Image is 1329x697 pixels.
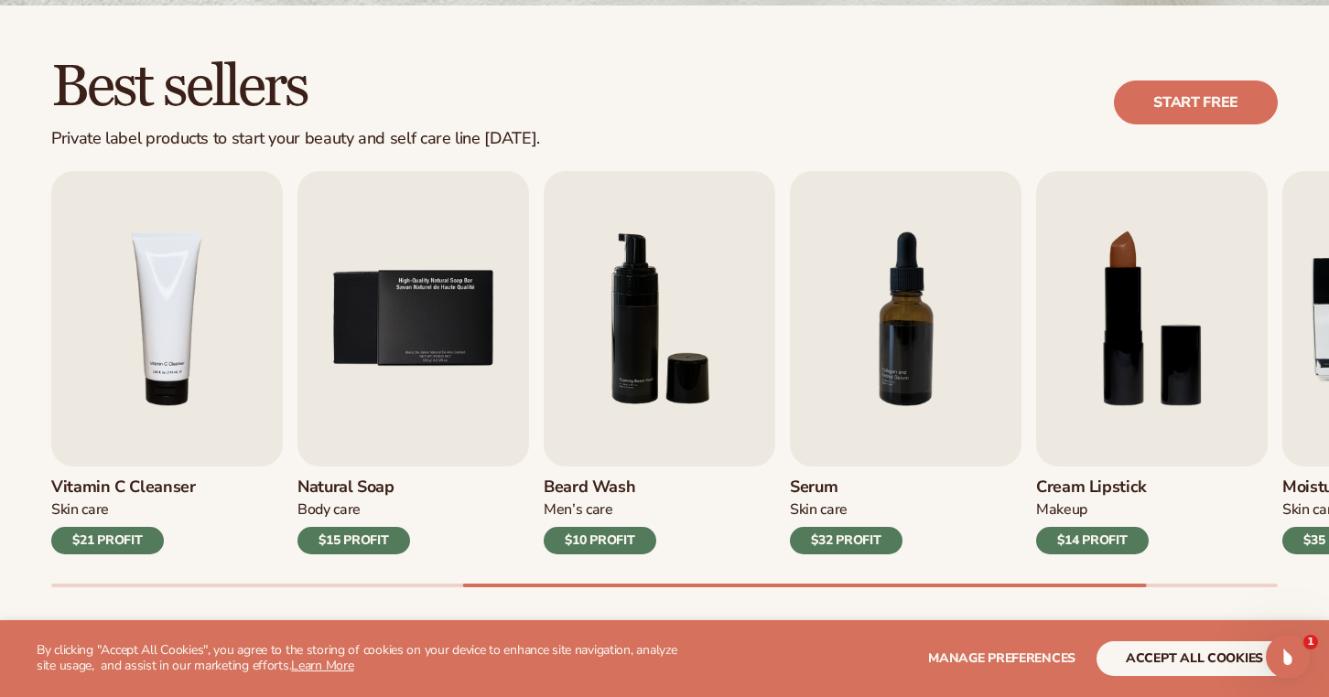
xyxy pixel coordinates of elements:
[51,477,196,498] h3: Vitamin C Cleanser
[790,171,1021,554] a: 7 / 9
[1303,635,1318,649] span: 1
[1114,80,1278,124] a: Start free
[51,527,164,554] div: $21 PROFIT
[297,527,410,554] div: $15 PROFIT
[297,477,410,498] h3: Natural Soap
[544,171,775,554] a: 6 / 9
[1036,477,1149,498] h3: Cream Lipstick
[51,129,540,149] div: Private label products to start your beauty and self care line [DATE].
[1097,641,1292,676] button: accept all cookies
[51,171,283,554] a: 4 / 9
[291,657,353,674] a: Learn More
[790,477,902,498] h3: Serum
[928,649,1075,667] span: Manage preferences
[297,500,410,520] div: Body Care
[544,477,656,498] h3: Beard Wash
[51,500,196,520] div: Skin Care
[928,641,1075,676] button: Manage preferences
[544,527,656,554] div: $10 PROFIT
[1036,171,1268,554] a: 8 / 9
[790,500,902,520] div: Skin Care
[297,171,529,554] a: 5 / 9
[544,500,656,520] div: Men’s Care
[37,643,698,674] p: By clicking "Accept All Cookies", you agree to the storing of cookies on your device to enhance s...
[1036,500,1149,520] div: Makeup
[1266,635,1310,679] iframe: Intercom live chat
[51,57,540,118] h2: Best sellers
[790,527,902,554] div: $32 PROFIT
[1036,527,1149,554] div: $14 PROFIT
